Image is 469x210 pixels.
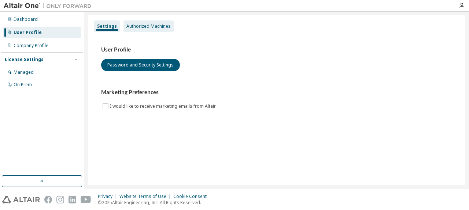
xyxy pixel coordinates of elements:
[56,196,64,203] img: instagram.svg
[69,196,76,203] img: linkedin.svg
[14,30,42,35] div: User Profile
[110,102,217,111] label: I would like to receive marketing emails from Altair
[126,23,171,29] div: Authorized Machines
[14,82,32,88] div: On Prem
[101,46,452,53] h3: User Profile
[14,43,48,49] div: Company Profile
[98,194,119,199] div: Privacy
[81,196,91,203] img: youtube.svg
[97,23,117,29] div: Settings
[2,196,40,203] img: altair_logo.svg
[119,194,173,199] div: Website Terms of Use
[101,89,452,96] h3: Marketing Preferences
[98,199,211,206] p: © 2025 Altair Engineering, Inc. All Rights Reserved.
[14,69,34,75] div: Managed
[101,59,180,71] button: Password and Security Settings
[14,16,38,22] div: Dashboard
[5,57,44,62] div: License Settings
[173,194,211,199] div: Cookie Consent
[44,196,52,203] img: facebook.svg
[4,2,95,9] img: Altair One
